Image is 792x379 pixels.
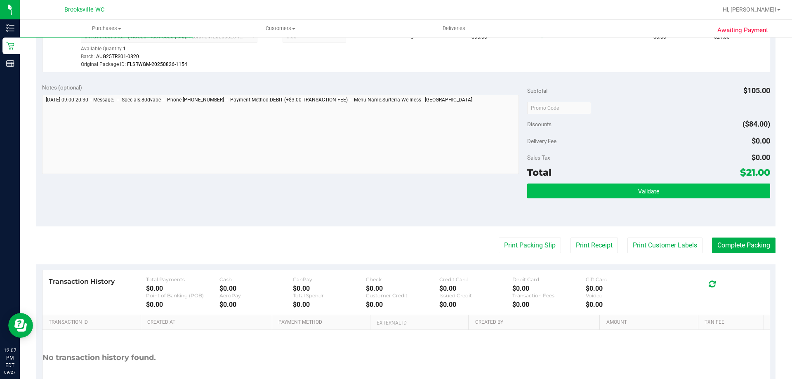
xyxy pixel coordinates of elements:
div: Cash [219,276,293,282]
div: Customer Credit [366,292,439,299]
span: ($84.00) [742,120,770,128]
inline-svg: Inventory [6,24,14,32]
div: $0.00 [586,301,659,308]
div: Available Quantity: [81,43,266,59]
a: Txn Fee [705,319,760,326]
iframe: Resource center [8,313,33,338]
a: Created At [147,319,269,326]
span: Original Package ID: [81,61,126,67]
div: $0.00 [586,285,659,292]
span: $0.00 [752,153,770,162]
div: CanPay [293,276,366,282]
span: Purchases [20,25,193,32]
p: 12:07 PM EDT [4,347,16,369]
span: 1 [123,46,126,52]
div: Transaction Fees [512,292,586,299]
a: Created By [475,319,596,326]
span: Hi, [PERSON_NAME]! [723,6,776,13]
div: Voided [586,292,659,299]
div: $0.00 [366,301,439,308]
div: Total Payments [146,276,219,282]
inline-svg: Reports [6,59,14,68]
span: Delivery Fee [527,138,556,144]
div: $0.00 [512,285,586,292]
span: Sales Tax [527,154,550,161]
div: AeroPay [219,292,293,299]
a: Purchases [20,20,193,37]
a: Customers [193,20,367,37]
button: Validate [527,184,770,198]
inline-svg: Retail [6,42,14,50]
div: Credit Card [439,276,513,282]
div: Check [366,276,439,282]
span: $21.00 [740,167,770,178]
span: AUG25TRS01-0820 [96,54,139,59]
div: $0.00 [293,285,366,292]
a: Transaction ID [49,319,138,326]
input: Promo Code [527,102,591,114]
span: Subtotal [527,87,547,94]
div: Point of Banking (POB) [146,292,219,299]
div: Issued Credit [439,292,513,299]
span: Validate [638,188,659,195]
div: $0.00 [146,285,219,292]
span: Notes (optional) [42,84,82,91]
button: Complete Packing [712,238,775,253]
span: Awaiting Payment [717,26,768,35]
th: External ID [370,315,468,330]
div: $0.00 [293,301,366,308]
button: Print Customer Labels [627,238,702,253]
div: $0.00 [366,285,439,292]
span: Customers [194,25,367,32]
span: Deliveries [431,25,476,32]
p: 09/27 [4,369,16,375]
a: Deliveries [367,20,541,37]
div: $0.00 [439,301,513,308]
span: $0.00 [752,137,770,145]
span: FLSRWGM-20250826-1154 [127,61,187,67]
span: $105.00 [743,86,770,95]
button: Print Receipt [570,238,618,253]
span: Discounts [527,117,552,132]
a: Payment Method [278,319,367,326]
div: $0.00 [219,285,293,292]
div: Total Spendr [293,292,366,299]
div: Debit Card [512,276,586,282]
div: $0.00 [439,285,513,292]
div: $0.00 [146,301,219,308]
span: Total [527,167,552,178]
span: Batch: [81,54,95,59]
span: Brooksville WC [64,6,104,13]
div: Gift Card [586,276,659,282]
a: Amount [606,319,695,326]
div: $0.00 [219,301,293,308]
div: $0.00 [512,301,586,308]
button: Print Packing Slip [499,238,561,253]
